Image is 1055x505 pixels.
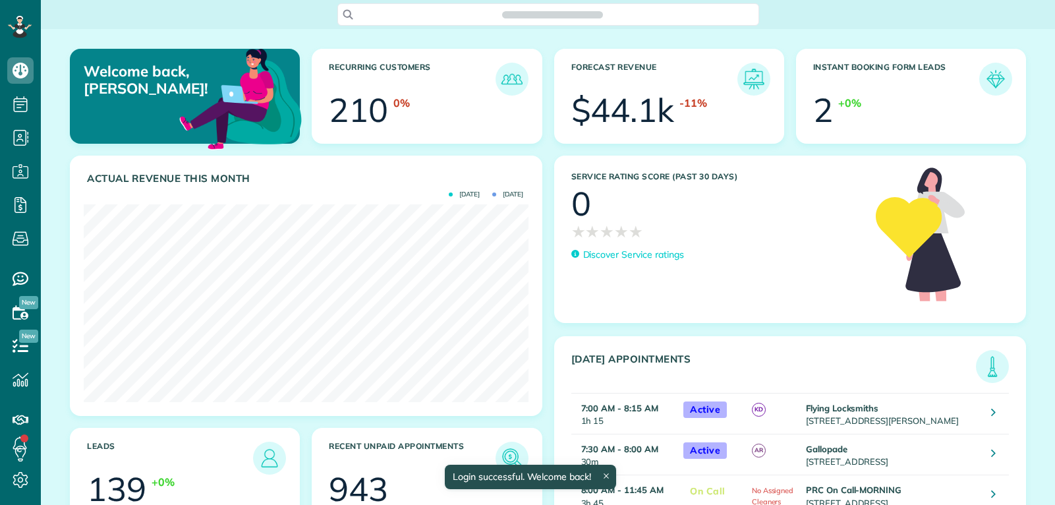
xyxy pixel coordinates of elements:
[492,191,523,198] span: [DATE]
[583,248,684,262] p: Discover Service ratings
[581,403,658,413] strong: 7:00 AM - 8:15 AM
[683,442,727,459] span: Active
[87,173,528,185] h3: Actual Revenue this month
[983,66,1009,92] img: icon_form_leads-04211a6a04a5b2264e4ee56bc0799ec3eb69b7e499cbb523a139df1d13a81ae0.png
[683,483,732,500] span: On Call
[177,34,304,162] img: dashboard_welcome-42a62b7d889689a78055ac9021e634bf52bae3f8056760290aed330b23ab8690.png
[84,63,225,98] p: Welcome back, [PERSON_NAME]!
[813,63,979,96] h3: Instant Booking Form Leads
[499,66,525,92] img: icon_recurring_customers-cf858462ba22bcd05b5a5880d41d6543d210077de5bb9ebc9590e49fd87d84ed.png
[152,475,175,490] div: +0%
[571,248,684,262] a: Discover Service ratings
[19,296,38,309] span: New
[87,442,253,475] h3: Leads
[571,187,591,220] div: 0
[803,434,982,475] td: [STREET_ADDRESS]
[752,403,766,417] span: KD
[585,220,600,243] span: ★
[571,94,675,127] div: $44.1k
[571,172,863,181] h3: Service Rating score (past 30 days)
[571,394,677,434] td: 1h 15
[979,353,1006,380] img: icon_todays_appointments-901f7ab196bb0bea1936b74009e4eb5ffbc2d2711fa7634e0d609ed5ef32b18b.png
[614,220,629,243] span: ★
[329,94,388,127] div: 210
[813,94,833,127] div: 2
[571,63,737,96] h3: Forecast Revenue
[806,403,878,413] strong: Flying Locksmiths
[600,220,614,243] span: ★
[581,485,664,495] strong: 8:00 AM - 11:45 AM
[683,401,727,418] span: Active
[329,63,495,96] h3: Recurring Customers
[499,445,525,471] img: icon_unpaid_appointments-47b8ce3997adf2238b356f14209ab4cced10bd1f174958f3ca8f1d0dd7fffeee.png
[445,465,616,489] div: Login successful. Welcome back!
[19,330,38,343] span: New
[571,353,977,383] h3: [DATE] Appointments
[571,220,586,243] span: ★
[256,445,283,471] img: icon_leads-1bed01f49abd5b7fead27621c3d59655bb73ed531f8eeb49469d10e621d6b896.png
[571,434,677,475] td: 30m
[803,394,982,434] td: [STREET_ADDRESS][PERSON_NAME]
[741,66,767,92] img: icon_forecast_revenue-8c13a41c7ed35a8dcfafea3cbb826a0462acb37728057bba2d056411b612bbbe.png
[838,96,861,111] div: +0%
[329,442,495,475] h3: Recent unpaid appointments
[449,191,480,198] span: [DATE]
[515,8,590,21] span: Search ZenMaid…
[581,444,658,454] strong: 7:30 AM - 8:00 AM
[629,220,643,243] span: ★
[806,444,847,454] strong: Gallopade
[679,96,707,111] div: -11%
[806,485,901,495] strong: PRC On Call-MORNING
[393,96,410,111] div: 0%
[752,444,766,458] span: AR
